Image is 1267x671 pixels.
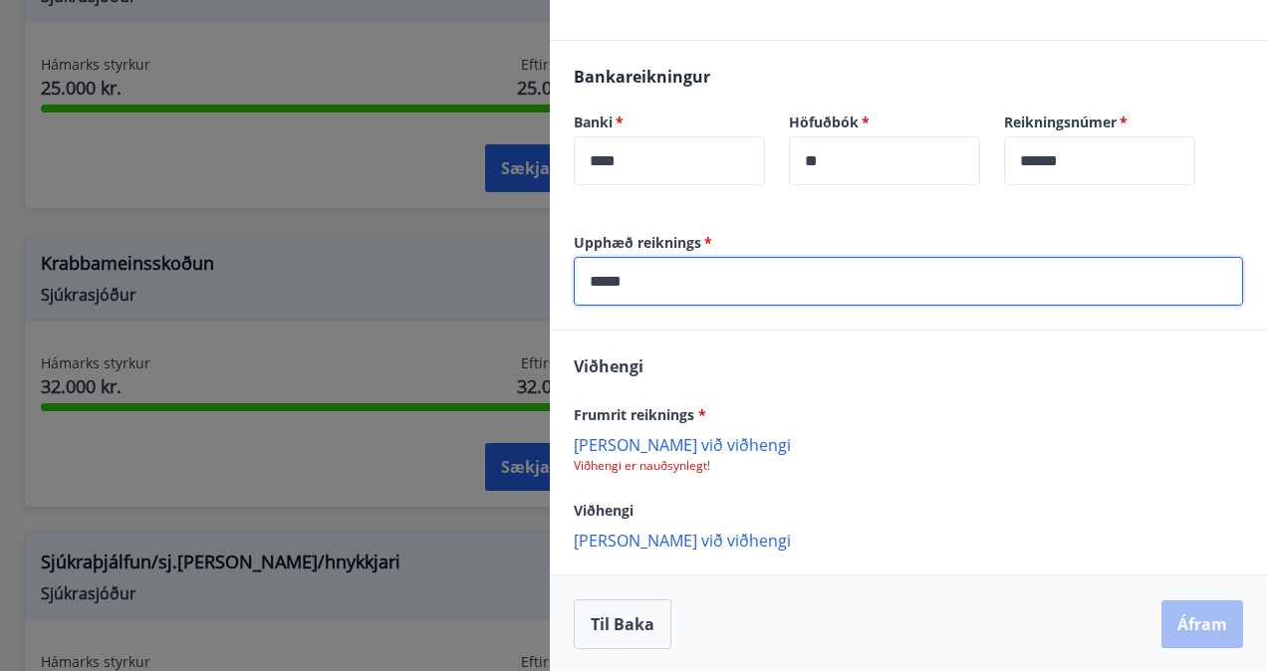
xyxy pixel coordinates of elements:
span: Viðhengi [574,501,633,520]
p: [PERSON_NAME] við viðhengi [574,434,1243,454]
span: Frumrit reiknings [574,405,706,424]
label: Reikningsnúmer [1004,112,1195,132]
p: [PERSON_NAME] við viðhengi [574,530,1243,550]
span: Viðhengi [574,355,643,377]
label: Upphæð reiknings [574,233,1243,253]
p: Viðhengi er nauðsynlegt! [574,458,1243,474]
div: Upphæð reiknings [574,257,1243,306]
label: Höfuðbók [789,112,980,132]
button: Til baka [574,599,671,649]
span: Bankareikningur [574,66,710,88]
label: Banki [574,112,765,132]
